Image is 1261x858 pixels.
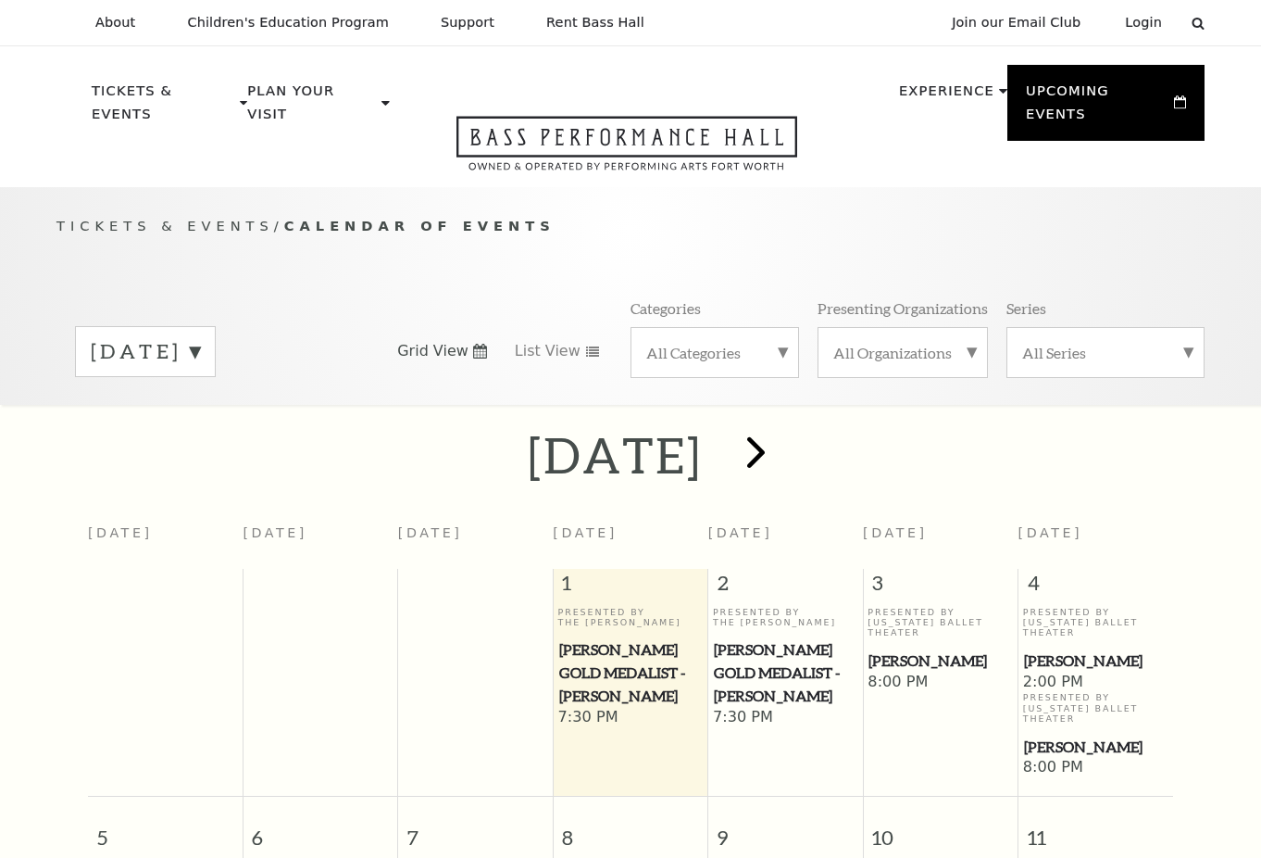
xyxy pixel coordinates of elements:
p: Presented By The [PERSON_NAME] [558,607,704,628]
p: / [56,215,1205,238]
p: Categories [630,298,701,318]
span: [PERSON_NAME] [868,650,1012,673]
p: Presenting Organizations [818,298,988,318]
p: About [95,15,135,31]
p: Presented By [US_STATE] Ballet Theater [1023,607,1168,638]
span: Grid View [397,341,468,361]
p: Plan Your Visit [247,80,377,136]
th: [DATE] [398,514,553,569]
p: Support [441,15,494,31]
span: [DATE] [1018,525,1083,540]
span: 2:00 PM [1023,673,1168,693]
span: 3 [864,569,1018,606]
span: List View [515,341,581,361]
h2: [DATE] [528,425,703,485]
span: [PERSON_NAME] Gold Medalist - [PERSON_NAME] [559,638,703,707]
p: Children's Education Program [187,15,389,31]
span: [DATE] [553,525,618,540]
button: next [720,423,788,488]
span: [PERSON_NAME] Gold Medalist - [PERSON_NAME] [714,638,857,707]
span: 7:30 PM [713,708,858,728]
span: 7:30 PM [558,708,704,728]
span: [DATE] [863,525,928,540]
p: Presented By [US_STATE] Ballet Theater [1023,692,1168,724]
label: All Organizations [833,343,972,362]
span: 8:00 PM [1023,758,1168,778]
span: Tickets & Events [56,218,274,233]
p: Series [1006,298,1046,318]
th: [DATE] [243,514,397,569]
span: [PERSON_NAME] [1024,736,1167,759]
label: [DATE] [91,337,200,366]
span: 2 [708,569,862,606]
span: [PERSON_NAME] [1024,650,1167,673]
label: All Series [1022,343,1189,362]
th: [DATE] [88,514,243,569]
p: Presented By [US_STATE] Ballet Theater [868,607,1013,638]
p: Upcoming Events [1026,80,1169,136]
p: Rent Bass Hall [546,15,644,31]
label: All Categories [646,343,783,362]
span: 1 [554,569,707,606]
span: 8:00 PM [868,673,1013,693]
p: Experience [899,80,994,113]
p: Presented By The [PERSON_NAME] [713,607,858,628]
span: [DATE] [708,525,773,540]
span: 4 [1018,569,1173,606]
p: Tickets & Events [92,80,235,136]
span: Calendar of Events [284,218,556,233]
